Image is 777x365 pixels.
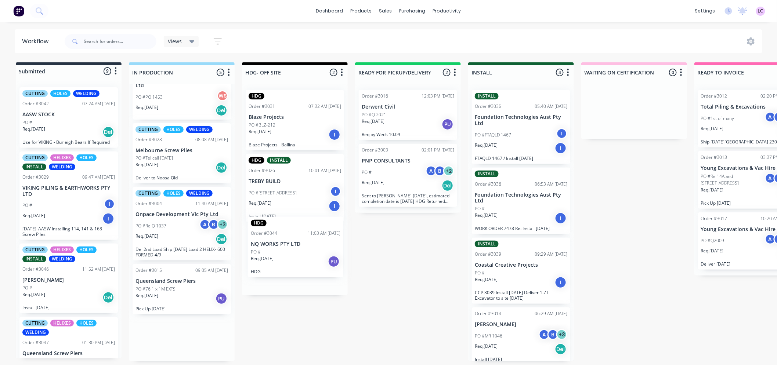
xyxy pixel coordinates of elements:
[585,69,657,76] input: Enter column name…
[396,6,429,17] div: purchasing
[376,6,396,17] div: sales
[698,69,770,76] input: Enter column name…
[132,69,205,76] input: Enter column name…
[312,6,347,17] a: dashboard
[245,69,318,76] input: Enter column name…
[669,69,677,76] span: 0
[691,6,719,17] div: settings
[217,69,224,76] span: 5
[429,6,465,17] div: productivity
[556,69,564,76] span: 4
[17,67,45,75] div: Submitted
[22,37,52,46] div: Workflow
[104,67,111,75] span: 9
[358,69,431,76] input: Enter column name…
[443,69,451,76] span: 2
[758,8,763,14] span: LC
[13,6,24,17] img: Factory
[347,6,376,17] div: products
[330,69,337,76] span: 2
[471,69,544,76] input: Enter column name…
[168,37,182,45] span: Views
[84,34,156,49] input: Search for orders...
